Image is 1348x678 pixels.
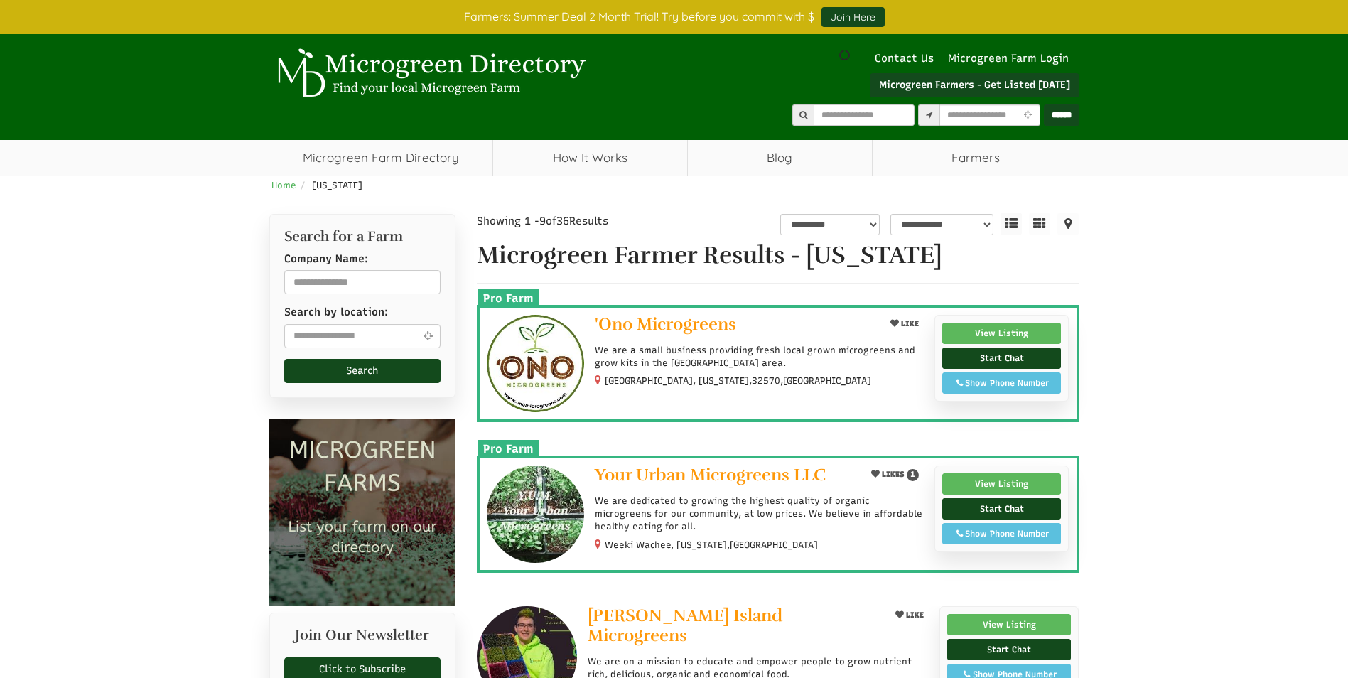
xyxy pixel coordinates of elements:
[477,214,677,229] div: Showing 1 - of Results
[487,466,584,563] img: Your Urban Microgreens LLC
[907,469,919,481] span: 1
[284,628,441,650] h2: Join Our Newsletter
[947,614,1072,635] a: View Listing
[284,252,368,267] label: Company Name:
[605,539,818,550] small: Weeki Wachee, [US_STATE],
[595,344,924,370] p: We are a small business providing fresh local grown microgreens and grow kits in the [GEOGRAPHIC_...
[595,315,874,337] a: 'Ono Microgreens
[605,375,871,386] small: [GEOGRAPHIC_DATA], [US_STATE], ,
[595,464,826,485] span: Your Urban Microgreens LLC
[870,73,1079,97] a: Microgreen Farmers - Get Listed [DATE]
[821,7,885,27] a: Join Here
[271,180,296,190] a: Home
[942,323,1062,344] a: View Listing
[269,140,493,176] a: Microgreen Farm Directory
[890,606,929,624] button: LIKE
[487,315,584,412] img: 'Ono Microgreens
[880,470,905,479] span: LIKES
[873,140,1079,176] span: Farmers
[730,539,818,551] span: [GEOGRAPHIC_DATA]
[950,527,1054,540] div: Show Phone Number
[588,605,782,645] span: [PERSON_NAME] Island Microgreens
[493,140,687,176] a: How It Works
[904,610,924,620] span: LIKE
[688,140,872,176] a: Blog
[539,215,546,227] span: 9
[259,7,1090,27] div: Farmers: Summer Deal 2 Month Trial! Try before you commit with $
[868,52,941,65] a: Contact Us
[419,330,436,341] i: Use Current Location
[556,215,569,227] span: 36
[595,313,736,335] span: 'Ono Microgreens
[942,473,1062,495] a: View Listing
[269,48,589,98] img: Microgreen Directory
[890,214,993,235] select: sortbox-1
[284,229,441,244] h2: Search for a Farm
[948,52,1076,65] a: Microgreen Farm Login
[284,359,441,383] button: Search
[269,419,456,606] img: Microgreen Farms list your microgreen farm today
[885,315,924,333] button: LIKE
[899,319,919,328] span: LIKE
[780,214,880,235] select: overall_rating_filter-1
[312,180,362,190] span: [US_STATE]
[588,606,878,647] a: [PERSON_NAME] Island Microgreens
[752,375,780,387] span: 32570
[595,466,874,488] a: Your Urban Microgreens LLC
[783,375,871,387] span: [GEOGRAPHIC_DATA]
[942,348,1062,369] a: Start Chat
[942,498,1062,520] a: Start Chat
[866,466,924,483] button: LIKES 1
[947,639,1072,660] a: Start Chat
[477,242,1079,269] h1: Microgreen Farmer Results - [US_STATE]
[1020,111,1035,120] i: Use Current Location
[950,377,1054,389] div: Show Phone Number
[595,495,924,534] p: We are dedicated to growing the highest quality of organic microgreens for our community, at low ...
[284,305,388,320] label: Search by location:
